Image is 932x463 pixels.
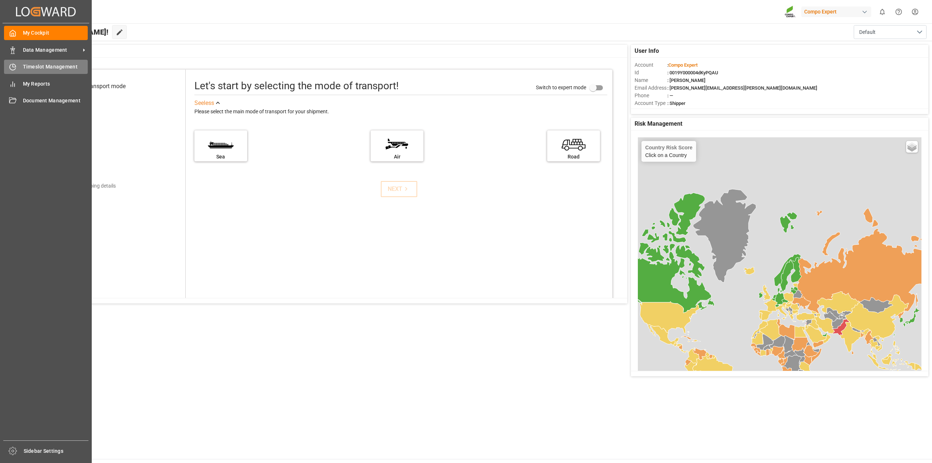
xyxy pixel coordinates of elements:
span: : 0019Y000004dKyPQAU [667,70,718,75]
span: Document Management [23,97,88,105]
div: NEXT [388,185,410,193]
div: Road [551,153,596,161]
img: Screenshot%202023-09-29%20at%2010.02.21.png_1712312052.png [785,5,796,18]
span: My Cockpit [23,29,88,37]
span: : — [667,93,673,98]
span: Id [635,69,667,76]
div: Compo Expert [801,7,871,17]
a: Document Management [4,94,88,108]
span: Switch to expert mode [536,85,586,90]
span: Data Management [23,46,80,54]
a: Timeslot Management [4,60,88,74]
div: See less [194,99,214,107]
span: Compo Expert [668,62,698,68]
button: show 0 new notifications [874,4,890,20]
span: Risk Management [635,119,682,128]
span: : Shipper [667,101,686,106]
span: : [667,62,698,68]
span: My Reports [23,80,88,88]
h4: Country Risk Score [645,145,692,150]
div: Add shipping details [70,182,116,190]
span: Sidebar Settings [24,447,89,455]
div: Air [374,153,420,161]
span: Phone [635,92,667,99]
button: NEXT [381,181,417,197]
span: Timeslot Management [23,63,88,71]
a: My Cockpit [4,26,88,40]
a: My Reports [4,76,88,91]
span: Account Type [635,99,667,107]
div: Let's start by selecting the mode of transport! [194,78,399,94]
a: Layers [906,141,918,153]
span: User Info [635,47,659,55]
span: Name [635,76,667,84]
div: Sea [198,153,244,161]
span: Default [859,28,876,36]
span: Account [635,61,667,69]
span: : [PERSON_NAME] [667,78,706,83]
span: : [PERSON_NAME][EMAIL_ADDRESS][PERSON_NAME][DOMAIN_NAME] [667,85,817,91]
button: Compo Expert [801,5,874,19]
div: Please select the main mode of transport for your shipment. [194,107,607,116]
span: Email Address [635,84,667,92]
button: Help Center [890,4,907,20]
button: open menu [854,25,927,39]
div: Select transport mode [69,82,126,91]
div: Click on a Country [645,145,692,158]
